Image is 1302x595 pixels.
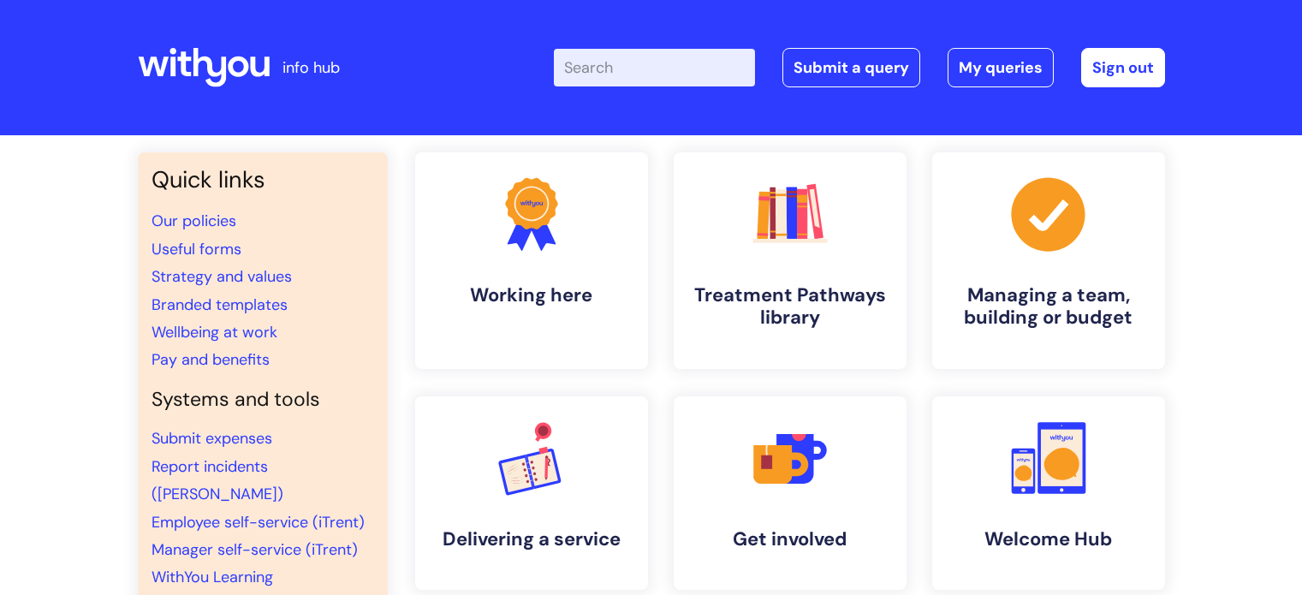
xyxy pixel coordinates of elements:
h3: Quick links [152,166,374,193]
a: Working here [415,152,648,369]
a: Get involved [674,396,907,590]
h4: Delivering a service [429,528,634,550]
p: info hub [282,54,340,81]
a: Submit a query [782,48,920,87]
a: Useful forms [152,239,241,259]
h4: Working here [429,284,634,306]
a: Branded templates [152,295,288,315]
h4: Welcome Hub [946,528,1151,550]
h4: Systems and tools [152,388,374,412]
a: Employee self-service (iTrent) [152,512,365,533]
a: My queries [948,48,1054,87]
a: Welcome Hub [932,396,1165,590]
a: Managing a team, building or budget [932,152,1165,369]
a: Delivering a service [415,396,648,590]
h4: Treatment Pathways library [687,284,893,330]
a: Manager self-service (iTrent) [152,539,358,560]
a: Report incidents ([PERSON_NAME]) [152,456,283,504]
h4: Managing a team, building or budget [946,284,1151,330]
input: Search [554,49,755,86]
a: Sign out [1081,48,1165,87]
a: Wellbeing at work [152,322,277,342]
h4: Get involved [687,528,893,550]
a: Pay and benefits [152,349,270,370]
a: WithYou Learning [152,567,273,587]
div: | - [554,48,1165,87]
a: Our policies [152,211,236,231]
a: Submit expenses [152,428,272,449]
a: Strategy and values [152,266,292,287]
a: Treatment Pathways library [674,152,907,369]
